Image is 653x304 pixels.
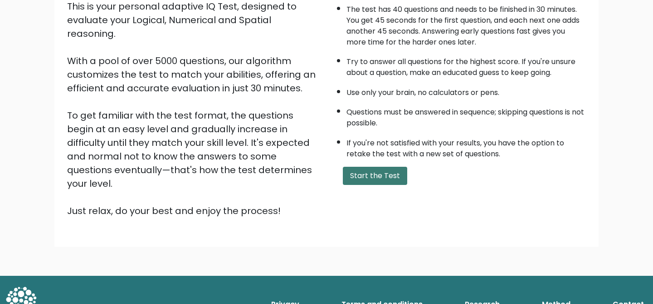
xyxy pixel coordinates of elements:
[343,167,407,185] button: Start the Test
[346,52,586,78] li: Try to answer all questions for the highest score. If you're unsure about a question, make an edu...
[346,102,586,129] li: Questions must be answered in sequence; skipping questions is not possible.
[346,83,586,98] li: Use only your brain, no calculators or pens.
[346,133,586,159] li: If you're not satisfied with your results, you have the option to retake the test with a new set ...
